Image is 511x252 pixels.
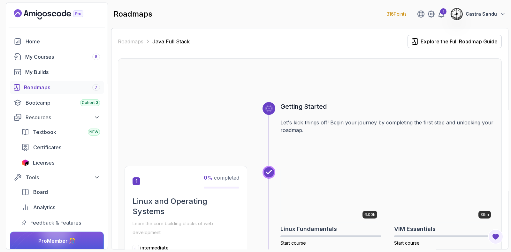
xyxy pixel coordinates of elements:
h3: Getting Started [280,102,495,111]
div: My Builds [25,68,100,76]
p: Let's kick things off! Begin your journey by completing the first step and unlocking your roadmap. [280,119,495,134]
a: textbook [18,126,104,138]
div: Roadmaps [24,84,100,91]
span: 7 [95,85,97,90]
p: Java Full Stack [152,38,190,45]
img: jetbrains icon [21,159,29,166]
div: My Courses [25,53,100,61]
a: roadmaps [10,81,104,94]
div: Bootcamp [26,99,100,107]
span: Start course [280,240,306,246]
img: Linux Fundamentals card [281,166,381,222]
div: 1 [440,8,446,15]
div: Resources [26,114,100,121]
span: Analytics [33,204,55,211]
span: Start course [394,240,420,246]
a: certificates [18,141,104,154]
a: VIM Essentials card39mVIM EssentialsStart course [394,166,495,246]
span: Licenses [33,159,54,167]
div: Explore the Full Roadmap Guide [421,38,498,45]
span: Certificates [33,144,61,151]
img: user profile image [451,8,463,20]
p: 39m [480,212,489,217]
a: Landing page [14,9,98,19]
span: 8 [95,54,97,59]
a: feedback [18,216,104,229]
p: Castra Sandu [466,11,497,17]
span: completed [204,174,239,181]
span: Cohort 3 [82,100,98,105]
a: builds [10,66,104,78]
span: 1 [133,177,140,185]
a: courses [10,50,104,63]
span: Textbook [33,128,56,136]
div: Tools [26,174,100,181]
p: intermediate [140,245,169,251]
a: 1 [438,10,445,18]
h2: Linux Fundamentals [280,225,337,233]
span: Feedback & Features [30,219,81,226]
a: Linux Fundamentals card6.00hLinux FundamentalsStart course [280,166,381,246]
button: user profile imageCastra Sandu [450,8,506,20]
span: 0 % [204,174,213,181]
p: 6.00h [364,212,375,217]
a: bootcamp [10,96,104,109]
h2: VIM Essentials [394,225,436,233]
a: analytics [18,201,104,214]
span: Board [33,188,48,196]
h2: roadmaps [114,9,152,19]
button: Explore the Full Roadmap Guide [408,35,502,48]
div: Home [26,38,100,45]
span: NEW [89,130,98,135]
h2: Linux and Operating Systems [133,196,239,217]
a: licenses [18,156,104,169]
button: Tools [10,172,104,183]
p: Learn the core building blocks of web development [133,219,239,237]
a: board [18,186,104,198]
img: VIM Essentials card [394,166,495,222]
button: Open Feedback Button [488,229,503,244]
button: Resources [10,112,104,123]
a: Roadmaps [118,38,143,45]
a: home [10,35,104,48]
p: 316 Points [387,11,407,17]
